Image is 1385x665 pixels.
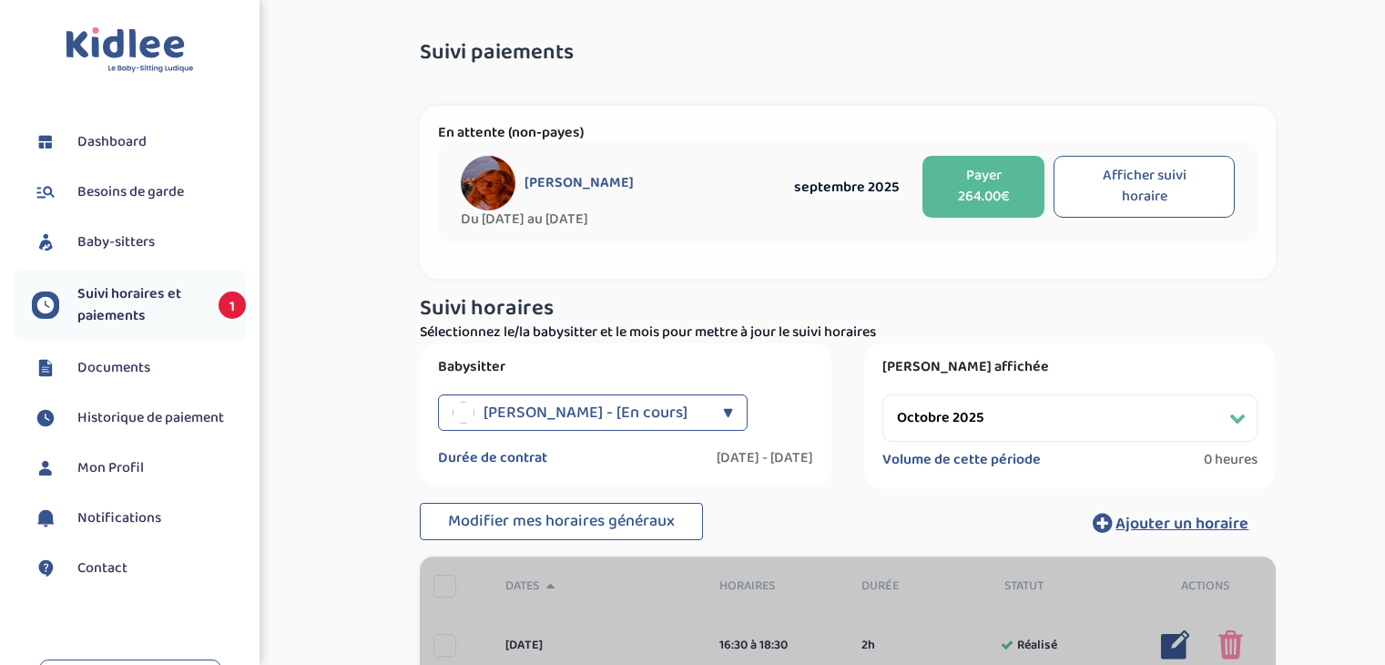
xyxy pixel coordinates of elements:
span: [PERSON_NAME] [524,174,634,192]
span: Modifier mes horaires généraux [448,508,675,534]
span: Ajouter un horaire [1115,511,1248,537]
p: En attente (non-payes) [438,124,1258,142]
div: septembre 2025 [779,176,913,199]
a: Suivi horaires et paiements 1 [32,283,246,327]
a: Notifications [32,505,246,532]
button: Payer 264.00€ [922,156,1044,218]
button: Afficher suivi horaire [1054,156,1235,218]
img: besoin.svg [32,179,59,206]
label: [DATE] - [DATE] [717,449,813,467]
span: Baby-sitters [77,231,155,253]
span: Suivi paiements [420,41,574,65]
a: Mon Profil [32,455,246,482]
span: Historique de paiement [77,407,224,429]
a: Historique de paiement [32,404,246,432]
label: Volume de cette période [882,451,1041,469]
span: Notifications [77,507,161,529]
button: Ajouter un horaire [1065,503,1276,543]
img: suivihoraire.svg [32,404,59,432]
a: Besoins de garde [32,179,246,206]
span: Suivi horaires et paiements [77,283,200,327]
img: notification.svg [32,505,59,532]
a: Dashboard [32,128,246,156]
div: ▼ [723,394,733,431]
label: [PERSON_NAME] affichée [882,358,1258,376]
span: [PERSON_NAME] - [En cours] [484,394,687,431]
a: Baby-sitters [32,229,246,256]
span: Besoins de garde [77,181,184,203]
a: Contact [32,555,246,582]
span: Dashboard [77,131,147,153]
span: Du [DATE] au [DATE] [461,210,779,229]
span: Mon Profil [77,457,144,479]
img: documents.svg [32,354,59,382]
span: 1 [219,292,246,319]
p: Sélectionnez le/la babysitter et le mois pour mettre à jour le suivi horaires [420,322,1276,343]
img: logo.svg [66,27,194,74]
img: avatar [461,156,515,210]
span: Contact [77,558,127,579]
a: Documents [32,354,246,382]
img: babysitters.svg [32,229,59,256]
label: Babysitter [438,358,813,376]
img: contact.svg [32,555,59,582]
button: Modifier mes horaires généraux [420,503,703,541]
img: dashboard.svg [32,128,59,156]
span: 0 heures [1204,451,1258,469]
label: Durée de contrat [438,449,547,467]
h3: Suivi horaires [420,297,1276,321]
span: Documents [77,357,150,379]
img: profil.svg [32,455,59,482]
img: suivihoraire.svg [32,292,59,319]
